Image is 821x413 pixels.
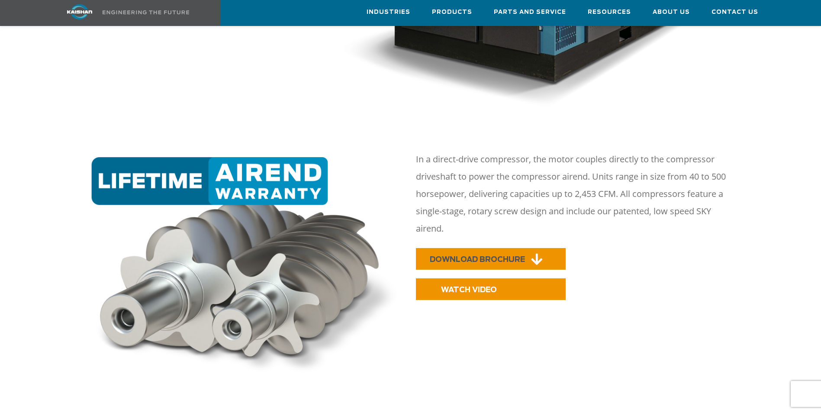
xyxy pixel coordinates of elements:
a: About Us [653,0,690,24]
span: Parts and Service [494,7,566,17]
a: Industries [367,0,410,24]
span: Industries [367,7,410,17]
span: WATCH VIDEO [441,286,497,294]
p: In a direct-drive compressor, the motor couples directly to the compressor driveshaft to power th... [416,151,740,237]
img: Engineering the future [103,10,189,14]
span: Contact Us [712,7,758,17]
span: Resources [588,7,631,17]
span: About Us [653,7,690,17]
a: Resources [588,0,631,24]
a: Products [432,0,472,24]
a: WATCH VIDEO [416,278,566,300]
span: DOWNLOAD BROCHURE [430,256,525,263]
a: Contact Us [712,0,758,24]
img: kaishan logo [47,4,112,19]
span: Products [432,7,472,17]
a: DOWNLOAD BROCHURE [416,248,566,270]
a: Parts and Service [494,0,566,24]
img: warranty [87,157,406,379]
